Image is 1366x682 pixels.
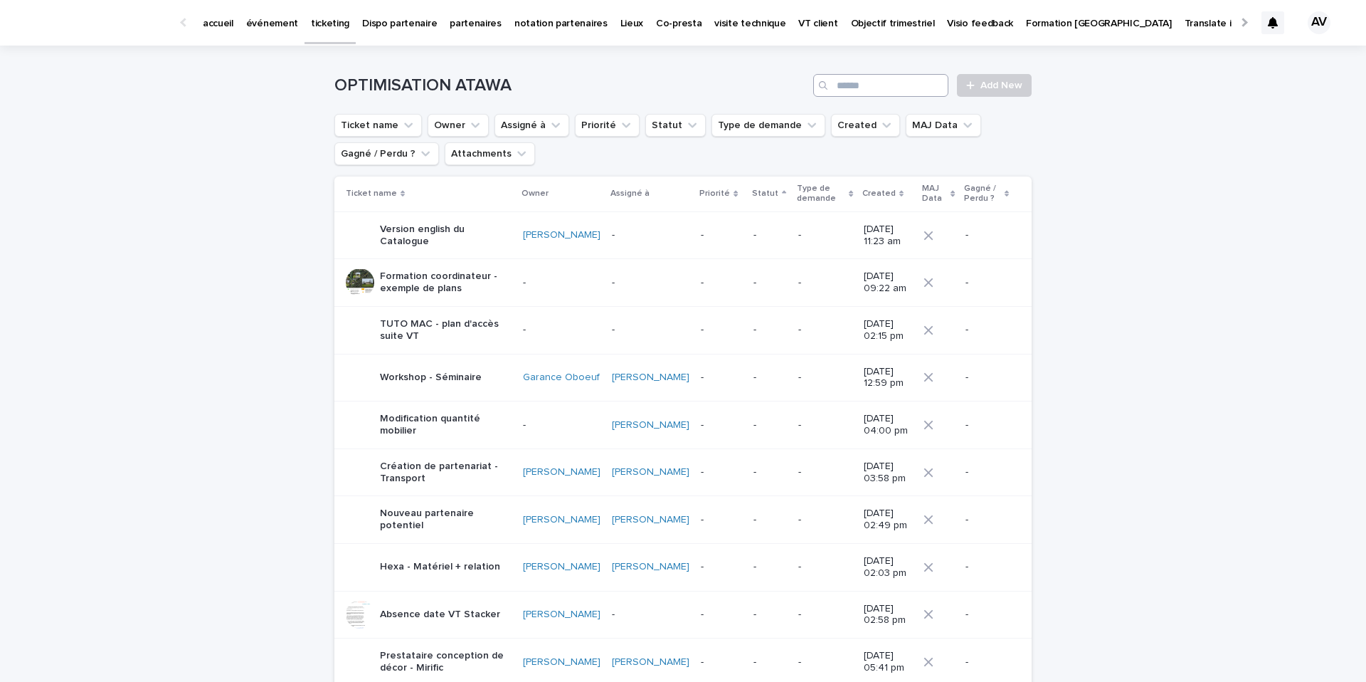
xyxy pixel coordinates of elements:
[523,656,600,668] a: [PERSON_NAME]
[906,114,981,137] button: MAJ Data
[380,271,512,295] p: Formation coordinateur - exemple de plans
[753,514,787,526] p: -
[612,656,689,668] a: [PERSON_NAME]
[380,413,512,437] p: Modification quantité mobilier
[334,114,422,137] button: Ticket name
[798,561,852,573] p: -
[523,324,600,336] p: -
[864,650,913,674] p: [DATE] 05:41 pm
[753,277,787,289] p: -
[334,75,808,96] h1: OPTIMISATION ATAWA
[612,324,689,336] p: -
[445,142,535,165] button: Attachments
[965,656,1009,668] p: -
[612,372,689,384] a: [PERSON_NAME]
[612,466,689,478] a: [PERSON_NAME]
[523,609,600,621] a: [PERSON_NAME]
[701,324,742,336] p: -
[701,372,742,384] p: -
[753,419,787,431] p: -
[965,229,1009,241] p: -
[701,609,742,621] p: -
[701,561,742,573] p: -
[380,461,512,485] p: Création de partenariat - Transport
[864,555,913,579] p: [DATE] 02:03 pm
[965,466,1009,478] p: -
[334,354,1032,402] tr: Workshop - SéminaireGarance Oboeuf [PERSON_NAME] ---[DATE] 12:59 pm-
[645,114,706,137] button: Statut
[334,591,1032,639] tr: Absence date VT Stacker[PERSON_NAME] ----[DATE] 02:58 pm-
[523,561,600,573] a: [PERSON_NAME]
[864,461,913,485] p: [DATE] 03:58 pm
[831,114,900,137] button: Created
[612,561,689,573] a: [PERSON_NAME]
[753,466,787,478] p: -
[701,514,742,526] p: -
[380,609,500,621] p: Absence date VT Stacker
[699,186,730,201] p: Priorité
[523,514,600,526] a: [PERSON_NAME]
[701,419,742,431] p: -
[798,372,852,384] p: -
[523,277,600,289] p: -
[864,271,913,295] p: [DATE] 09:22 am
[965,419,1009,431] p: -
[798,466,852,478] p: -
[965,514,1009,526] p: -
[753,561,787,573] p: -
[864,366,913,390] p: [DATE] 12:59 pm
[864,318,913,342] p: [DATE] 02:15 pm
[864,508,913,532] p: [DATE] 02:49 pm
[334,496,1032,544] tr: Nouveau partenaire potentiel[PERSON_NAME] [PERSON_NAME] ---[DATE] 02:49 pm-
[980,80,1022,90] span: Add New
[612,514,689,526] a: [PERSON_NAME]
[752,186,778,201] p: Statut
[334,211,1032,259] tr: Version english du Catalogue[PERSON_NAME] ----[DATE] 11:23 am-
[701,229,742,241] p: -
[523,372,600,384] a: Garance Oboeuf
[965,277,1009,289] p: -
[612,229,689,241] p: -
[753,656,787,668] p: -
[380,372,482,384] p: Workshop - Séminaire
[798,324,852,336] p: -
[28,9,166,37] img: Ls34BcGeRexTGTNfXpUC
[957,74,1032,97] a: Add New
[753,324,787,336] p: -
[612,609,689,621] p: -
[1308,11,1330,34] div: AV
[334,402,1032,449] tr: Modification quantité mobilier-[PERSON_NAME] ---[DATE] 04:00 pm-
[334,259,1032,307] tr: Formation coordinateur - exemple de plans-----[DATE] 09:22 am-
[334,142,439,165] button: Gagné / Perdu ?
[753,609,787,621] p: -
[380,224,512,248] p: Version english du Catalogue
[334,306,1032,354] tr: TUTO MAC - plan d'accès suite VT-----[DATE] 02:15 pm-
[428,114,489,137] button: Owner
[798,656,852,668] p: -
[965,561,1009,573] p: -
[813,74,948,97] input: Search
[380,318,512,342] p: TUTO MAC - plan d'accès suite VT
[753,372,787,384] p: -
[711,114,825,137] button: Type de demande
[964,181,1001,207] p: Gagné / Perdu ?
[380,650,512,674] p: Prestataire conception de décor - Mirific
[797,181,845,207] p: Type de demande
[864,413,913,437] p: [DATE] 04:00 pm
[380,508,512,532] p: Nouveau partenaire potentiel
[612,419,689,431] a: [PERSON_NAME]
[922,181,947,207] p: MAJ Data
[701,466,742,478] p: -
[701,277,742,289] p: -
[334,543,1032,591] tr: Hexa - Matériel + relation[PERSON_NAME] [PERSON_NAME] ---[DATE] 02:03 pm-
[380,561,500,573] p: Hexa - Matériel + relation
[494,114,569,137] button: Assigné à
[965,372,1009,384] p: -
[798,277,852,289] p: -
[521,186,549,201] p: Owner
[701,656,742,668] p: -
[798,419,852,431] p: -
[753,229,787,241] p: -
[864,603,913,627] p: [DATE] 02:58 pm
